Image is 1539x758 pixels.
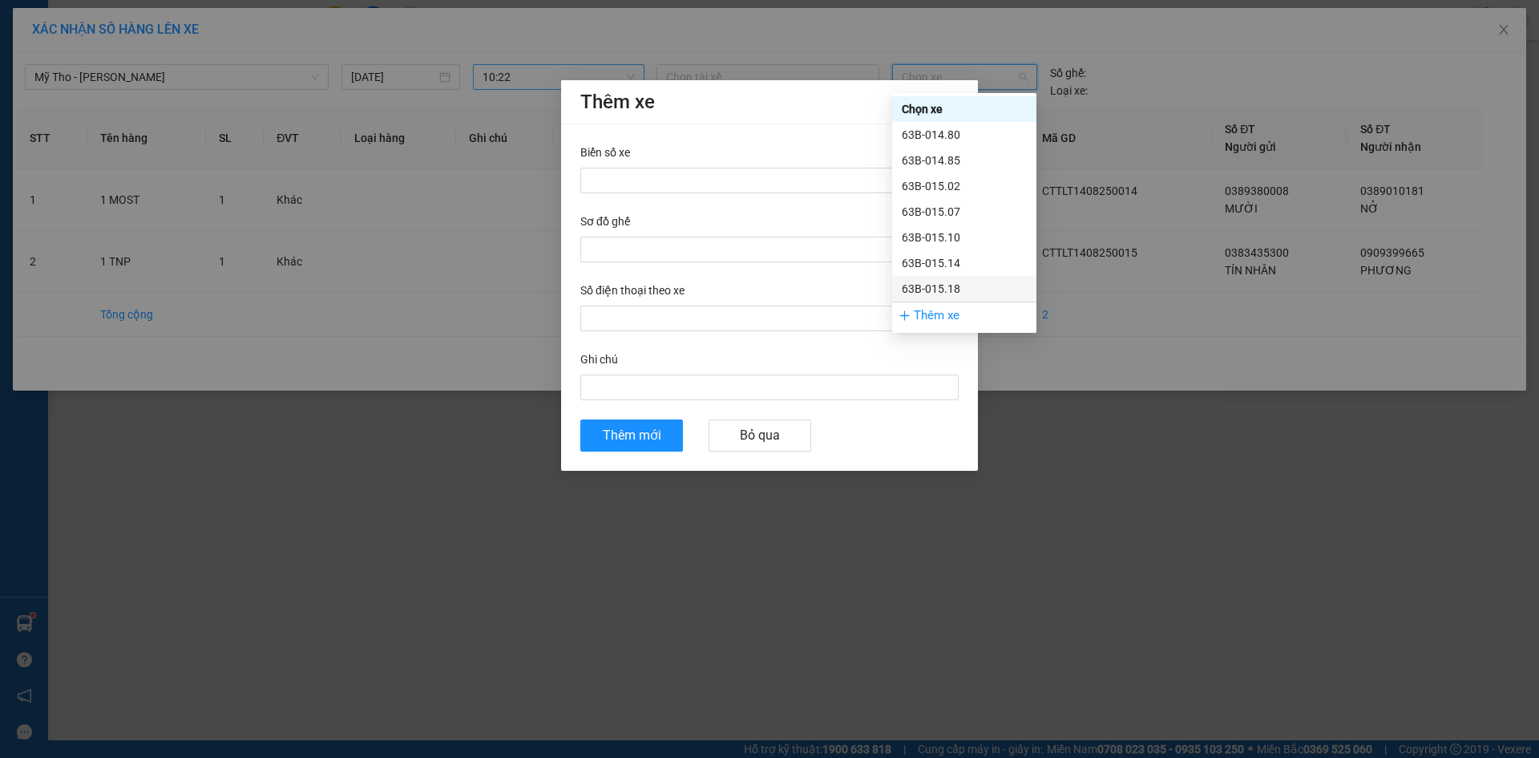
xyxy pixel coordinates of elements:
div: 63B-015.07 [902,203,1027,221]
div: 63B-014.80 [902,126,1027,144]
li: VP [PERSON_NAME] [8,68,111,86]
button: Thêm mới [580,420,683,452]
div: 63B-015.14 [892,250,1036,276]
div: Thêm xe [892,302,1036,330]
b: Vòng Xoay Cao Tốc - Thân Cửu Nghĩa [8,88,99,136]
div: 63B-015.10 [902,229,1027,246]
div: Chọn xe [892,96,1036,122]
div: 63B-015.07 [892,199,1036,225]
div: 63B-014.85 [892,148,1036,173]
input: Ghi chú [580,375,959,400]
input: Số điện thoại theo xe [580,306,959,331]
div: Chọn xe [902,100,1027,118]
input: Biển số xe [580,168,959,193]
div: 63B-014.80 [892,122,1036,148]
div: 63B-015.18 [902,280,1027,298]
li: VP [GEOGRAPHIC_DATA] [111,68,213,121]
label: Số điện thoại theo xe [580,282,685,299]
div: 63B-015.02 [892,173,1036,199]
button: Close [933,80,978,125]
div: Thêm xe [580,93,959,111]
span: environment [8,89,19,100]
span: Thêm mới [603,425,661,445]
div: 63B-015.10 [892,225,1036,250]
div: 63B-015.02 [902,177,1027,195]
div: 63B-014.85 [902,152,1027,169]
li: Tân Lập Thành [8,8,232,39]
div: 63B-015.14 [902,254,1027,272]
span: Bỏ qua [740,425,780,445]
div: 63B-015.18 [892,276,1036,302]
button: Bỏ qua [709,420,811,452]
label: Ghi chú [580,351,618,368]
label: Sơ đồ ghế [580,213,630,230]
label: Biển số xe [580,144,630,161]
span: plus [899,310,911,322]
